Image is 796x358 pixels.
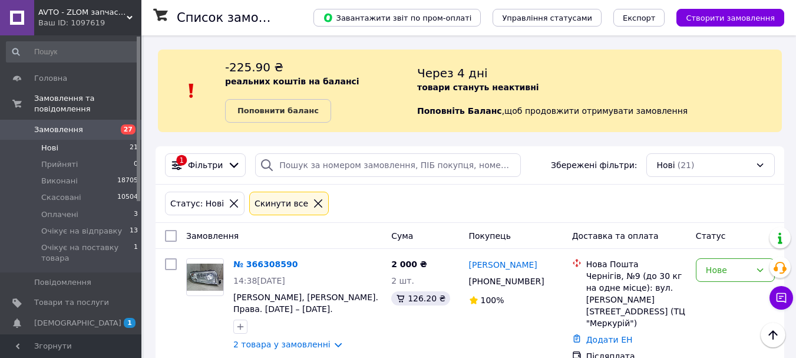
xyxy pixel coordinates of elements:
span: 10504 [117,192,138,203]
div: [PHONE_NUMBER] [467,273,547,290]
span: 100% [481,295,504,305]
span: 13 [130,226,138,237]
button: Управління статусами [493,9,602,27]
div: Нове [706,264,751,277]
span: Збережені фільтри: [551,159,637,171]
div: , щоб продовжити отримувати замовлення [417,59,782,123]
button: Наверх [761,323,785,347]
input: Пошук за номером замовлення, ПІБ покупця, номером телефону, Email, номером накладної [255,153,521,177]
button: Створити замовлення [676,9,784,27]
a: [PERSON_NAME] [469,259,537,271]
span: 1 [124,318,136,328]
b: Поповнити баланс [237,106,319,115]
span: Прийняті [41,159,78,170]
img: Фото товару [187,264,223,291]
a: Створити замовлення [665,12,784,22]
span: Виконані [41,176,78,186]
span: Статус [696,231,726,241]
span: [DEMOGRAPHIC_DATA] [34,318,121,329]
button: Завантажити звіт по пром-оплаті [313,9,481,27]
span: Експорт [623,14,656,22]
span: Очікує на поставку товара [41,242,134,264]
span: 14:38[DATE] [233,276,285,285]
span: Скасовані [41,192,81,203]
a: 2 товара у замовленні [233,340,331,349]
b: товари стануть неактивні [417,83,539,92]
span: Повідомлення [34,277,91,288]
span: Замовлення та повідомлення [34,93,141,114]
div: Ваш ID: 1097619 [38,18,141,28]
span: -225.90 ₴ [225,60,283,74]
b: реальних коштів на балансі [225,77,359,86]
b: Поповніть Баланс [417,106,502,116]
span: 27 [121,124,136,134]
div: Нова Пошта [586,258,686,270]
span: 0 [134,159,138,170]
a: Фото товару [186,258,224,296]
span: Нові [656,159,675,171]
span: 18705 [117,176,138,186]
span: Доставка та оплата [572,231,659,241]
span: 2 шт. [391,276,414,285]
a: [PERSON_NAME], [PERSON_NAME]. Права. [DATE] – [DATE]. [233,293,378,314]
span: 3 [134,209,138,220]
span: Фільтри [188,159,223,171]
div: 126.20 ₴ [391,291,450,306]
span: Очікує на відправку [41,226,122,237]
div: Чернігів, №9 (до 30 кг на одне місце): вул. [PERSON_NAME][STREET_ADDRESS] (ТЦ "Меркурій") [586,270,686,329]
span: Головна [34,73,67,84]
span: 2 000 ₴ [391,260,427,269]
a: Додати ЕН [586,335,633,344]
span: 21 [130,143,138,153]
span: 1 [134,242,138,264]
span: Через 4 дні [417,66,488,80]
a: Поповнити баланс [225,99,331,123]
img: :exclamation: [183,82,200,100]
span: Покупець [469,231,511,241]
span: AVTO - ZLOM запчасти OPEL, VOLKSWAGEN. [38,7,127,18]
span: Нові [41,143,58,153]
span: Товари та послуги [34,297,109,308]
span: Замовлення [34,124,83,135]
span: Замовлення [186,231,239,241]
input: Пошук [6,41,139,63]
span: Cума [391,231,413,241]
span: Створити замовлення [686,14,775,22]
button: Експорт [613,9,665,27]
h1: Список замовлень [177,11,296,25]
span: Завантажити звіт по пром-оплаті [323,12,471,23]
div: Cкинути все [252,197,311,210]
span: Управління статусами [502,14,592,22]
div: Статус: Нові [168,197,226,210]
span: (21) [678,160,695,170]
span: Оплачені [41,209,78,220]
button: Чат з покупцем [769,286,793,310]
a: № 366308590 [233,260,298,269]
